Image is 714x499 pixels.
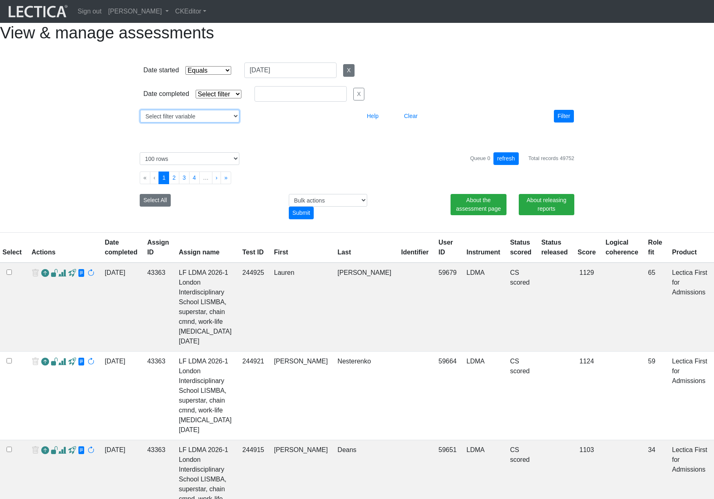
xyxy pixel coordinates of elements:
span: 65 [648,269,656,276]
a: About the assessment page [451,194,506,215]
span: 1129 [580,269,594,276]
a: Reopen [41,356,49,368]
button: refresh [493,152,519,165]
span: view [68,269,76,278]
span: rescore [87,269,95,278]
td: 43363 [142,352,174,440]
button: Select All [140,194,171,207]
a: Score [578,249,596,256]
td: LF LDMA 2026-1 London Interdisciplinary School LISMBA, superstar, chain cmnd, work-life [MEDICAL_... [174,352,238,440]
span: rescore [87,358,95,366]
td: 59664 [434,352,462,440]
a: Status released [541,239,568,256]
td: LF LDMA 2026-1 London Interdisciplinary School LISMBA, superstar, chain cmnd, work-life [MEDICAL_... [174,263,238,352]
a: Sign out [74,3,105,20]
button: Go to last page [221,172,231,184]
div: Date completed [143,89,189,99]
span: 34 [648,446,656,453]
button: X [353,88,364,100]
span: view [78,446,85,455]
img: lecticalive [7,4,68,19]
th: Assign name [174,233,238,263]
ul: Pagination [140,172,574,184]
td: [PERSON_NAME] [332,263,396,352]
a: Completed = assessment has been completed; CS scored = assessment has been CLAS scored; LS scored... [510,358,530,374]
td: [PERSON_NAME] [269,352,333,440]
th: Test ID [237,233,269,263]
a: CKEditor [172,3,210,20]
div: Queue 0 Total records 49752 [470,152,574,165]
a: Role fit [648,239,663,256]
td: [DATE] [100,263,142,352]
td: LDMA [462,263,505,352]
td: 59679 [434,263,462,352]
td: Nesterenko [332,352,396,440]
button: Help [363,110,382,123]
td: LDMA [462,352,505,440]
span: Analyst score [58,358,66,366]
button: Go to page 3 [179,172,190,184]
td: 244925 [237,263,269,352]
a: Reopen [41,268,49,280]
a: Product [672,249,696,256]
a: Status scored [510,239,531,256]
span: view [51,446,58,455]
a: [PERSON_NAME] [105,3,172,20]
a: Reopen [41,445,49,457]
span: 1124 [580,358,594,365]
span: Analyst score [58,269,66,278]
button: Filter [554,110,574,123]
a: Date completed [105,239,137,256]
td: 43363 [142,263,174,352]
button: Go to page 2 [169,172,179,184]
span: delete [31,268,39,280]
a: Completed = assessment has been completed; CS scored = assessment has been CLAS scored; LS scored... [510,269,530,286]
a: Instrument [466,249,500,256]
a: Logical coherence [606,239,638,256]
span: view [68,446,76,455]
span: 1103 [580,446,594,453]
td: [DATE] [100,352,142,440]
button: Go to page 1 [158,172,169,184]
span: view [68,358,76,366]
span: delete [31,356,39,368]
button: Go to page 4 [189,172,200,184]
a: Identifier [401,249,429,256]
th: Assign ID [142,233,174,263]
td: Lauren [269,263,333,352]
span: view [78,358,85,366]
a: About releasing reports [519,194,574,215]
div: Date started [143,65,179,75]
button: Go to next page [212,172,221,184]
a: User ID [439,239,453,256]
span: view [51,269,58,278]
div: Submit [289,207,314,219]
a: Last [337,249,351,256]
td: 244921 [237,352,269,440]
span: Analyst score [58,446,66,455]
span: 59 [648,358,656,365]
span: view [78,269,85,278]
a: Completed = assessment has been completed; CS scored = assessment has been CLAS scored; LS scored... [510,446,530,463]
span: delete [31,445,39,457]
span: rescore [87,446,95,455]
span: view [51,358,58,366]
button: X [343,64,354,77]
a: First [274,249,288,256]
button: Clear [400,110,421,123]
th: Actions [27,233,100,263]
a: Help [363,112,382,119]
